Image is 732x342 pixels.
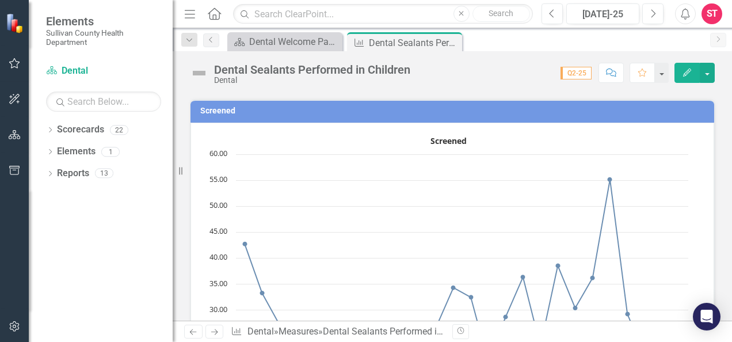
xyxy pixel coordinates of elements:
[209,252,227,262] text: 40.00
[608,177,612,182] path: Q2-24, 55.15267176. # of Exams per 100 Students .
[561,67,592,79] span: Q2-25
[566,3,639,24] button: [DATE]-25
[46,92,161,112] input: Search Below...
[573,306,578,310] path: Q4-23, 30.39414872. # of Exams per 100 Students .
[101,147,120,157] div: 1
[214,63,410,76] div: Dental Sealants Performed in Children
[46,28,161,47] small: Sullivan County Health Department
[504,314,508,319] path: Q4-22, 28.67487328. # of Exams per 100 Students .
[209,304,227,314] text: 30.00
[46,14,161,28] span: Elements
[369,36,459,50] div: Dental Sealants Performed in Children
[57,167,89,180] a: Reports
[243,241,247,246] path: Q1-19, 42.74611399. # of Exams per 100 Students .
[430,135,467,146] text: Screened
[209,148,227,158] text: 60.00
[472,6,530,22] button: Search
[570,7,635,21] div: [DATE]-25
[6,13,26,33] img: ClearPoint Strategy
[231,325,444,339] div: » »
[57,123,104,136] a: Scorecards
[214,76,410,85] div: Dental
[323,326,478,337] div: Dental Sealants Performed in Children
[200,107,708,115] h3: Screened
[590,276,595,280] path: Q1-24, 36.18012422. # of Exams per 100 Students .
[693,303,720,330] div: Open Intercom Messenger
[260,291,265,295] path: Q2-19, 33.29283111. # of Exams per 100 Students .
[209,200,227,210] text: 50.00
[247,326,274,337] a: Dental
[279,326,318,337] a: Measures
[556,263,561,268] path: Q3-23, 38.54961832. # of Exams per 100 Students .
[626,311,630,316] path: Q3-24, 29.24657534. # of Exams per 100 Students .
[57,145,96,158] a: Elements
[209,174,227,184] text: 55.00
[209,278,227,288] text: 35.00
[521,275,525,279] path: Q1-23, 36.35359116. # of Exams per 100 Students .
[233,4,533,24] input: Search ClearPoint...
[209,226,227,236] text: 45.00
[701,3,722,24] button: ST
[489,9,513,18] span: Search
[249,35,340,49] div: Dental Welcome Page
[95,169,113,178] div: 13
[110,125,128,135] div: 22
[190,64,208,82] img: Not Defined
[451,285,456,290] path: Q1-22, 34.31137725. # of Exams per 100 Students .
[469,295,474,299] path: Q2-22, 32.47373448. # of Exams per 100 Students .
[46,64,161,78] a: Dental
[230,35,340,49] a: Dental Welcome Page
